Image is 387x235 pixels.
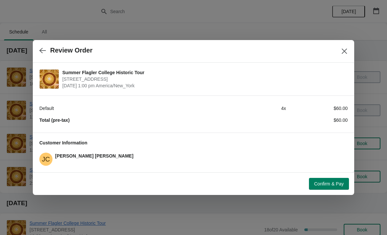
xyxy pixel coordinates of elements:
[62,82,344,89] span: [DATE] 1:00 pm America/New_York
[314,181,344,186] span: Confirm & Pay
[39,105,224,112] div: Default
[338,45,350,57] button: Close
[42,156,50,163] text: JC
[40,70,59,89] img: Summer Flagler College Historic Tour | 74 King Street, St. Augustine, FL, USA | August 14 | 1:00 ...
[55,153,133,159] span: [PERSON_NAME] [PERSON_NAME]
[62,69,344,76] span: Summer Flagler College Historic Tour
[224,105,286,112] div: 4 x
[39,140,87,145] span: Customer Information
[62,76,344,82] span: [STREET_ADDRESS]
[309,178,349,190] button: Confirm & Pay
[39,153,52,166] span: John
[286,117,348,123] div: $60.00
[286,105,348,112] div: $60.00
[50,47,92,54] h2: Review Order
[39,117,70,123] strong: Total (pre-tax)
